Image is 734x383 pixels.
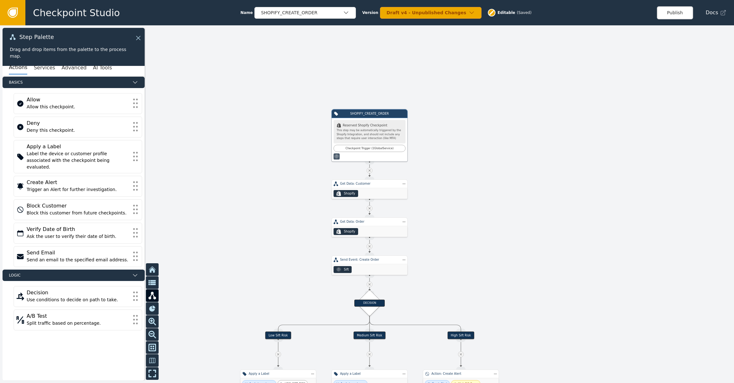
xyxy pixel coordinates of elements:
[27,143,129,150] div: Apply a Label
[337,128,403,140] div: This step may be automatically triggered by the Shopify Integration, and should not include any s...
[340,258,399,262] div: Send Event: Create Order
[249,372,308,376] div: Apply a Label
[387,10,469,16] div: Draft v4 - Unpublished Changes
[362,10,378,16] span: Version
[27,257,129,263] div: Send an email to the specified email address.
[27,127,129,134] div: Deny this checkpoint.
[93,61,112,74] button: AI Tools
[706,9,726,16] a: Docs
[448,332,474,339] div: High Sift Risk
[340,372,399,376] div: Apply a Label
[10,46,137,60] div: Drag and drop items from the palette to the process map.
[9,80,129,85] span: Basics
[27,289,129,297] div: Decision
[27,96,129,104] div: Allow
[19,34,54,40] span: Step Palette
[517,10,531,16] div: ( Saved )
[27,249,129,257] div: Send Email
[27,186,129,193] div: Trigger an Alert for further investigation.
[33,6,120,20] span: Checkpoint Studio
[27,297,129,303] div: Use conditions to decide on path to take.
[354,332,386,339] div: Medium Sift Risk
[27,179,129,186] div: Create Alert
[431,372,490,376] div: Action: Create Alert
[340,182,399,186] div: Get Data: Customer
[27,202,129,210] div: Block Customer
[344,229,355,234] div: Shopify
[27,226,129,233] div: Verify Date of Birth
[34,61,55,74] button: Services
[261,10,343,16] div: SHOPIFY_CREATE_ORDER
[27,312,129,320] div: A/B Test
[27,233,129,240] div: Ask the user to verify their date of birth.
[337,123,403,127] div: Reserved Shopify Checkpoint
[27,119,129,127] div: Deny
[657,6,693,19] button: Publish
[340,220,399,224] div: Get Data: Order
[340,112,399,116] div: SHOPIFY_CREATE_ORDER
[336,146,403,150] div: Checkpoint Trigger ( 1 Global Service )
[706,9,718,16] span: Docs
[265,332,291,339] div: Low Sift Risk
[62,61,87,74] button: Advanced
[27,104,129,110] div: Allow this checkpoint.
[240,10,253,16] span: Name
[498,10,515,16] span: Editable
[254,7,356,19] button: SHOPIFY_CREATE_ORDER
[27,150,129,170] div: Label the device or customer profile associated with the checkpoint being evaluated.
[380,7,482,19] button: Draft v4 - Unpublished Changes
[9,61,27,74] button: Actions
[9,272,129,278] span: Logic
[344,191,355,196] div: Shopify
[354,299,385,306] div: DECISION
[344,267,349,272] div: Sift
[27,210,129,216] div: Block this customer from future checkpoints.
[27,320,129,327] div: Split traffic based on percentage.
